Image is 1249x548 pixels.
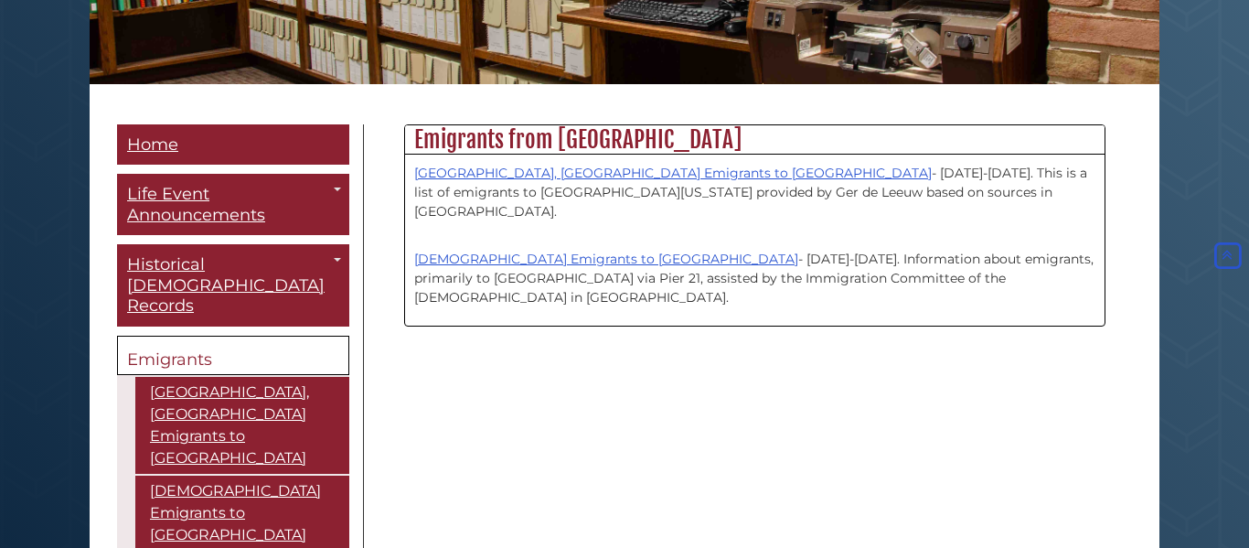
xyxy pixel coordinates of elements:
span: Historical [DEMOGRAPHIC_DATA] Records [127,254,325,316]
span: Life Event Announcements [127,184,265,225]
a: [DEMOGRAPHIC_DATA] Emigrants to [GEOGRAPHIC_DATA] [414,251,798,267]
p: - [DATE]-[DATE]. This is a list of emigrants to [GEOGRAPHIC_DATA][US_STATE] provided by Ger de Le... [414,164,1095,221]
span: Home [127,134,178,155]
h2: Emigrants from [GEOGRAPHIC_DATA] [405,125,1105,155]
a: Home [117,124,349,166]
a: Back to Top [1211,248,1244,264]
a: Emigrants [117,336,349,376]
a: [GEOGRAPHIC_DATA], [GEOGRAPHIC_DATA] Emigrants to [GEOGRAPHIC_DATA] [135,377,349,474]
a: Historical [DEMOGRAPHIC_DATA] Records [117,244,349,327]
a: [GEOGRAPHIC_DATA], [GEOGRAPHIC_DATA] Emigrants to [GEOGRAPHIC_DATA] [414,165,932,181]
span: Emigrants [127,349,212,370]
p: - [DATE]-[DATE]. Information about emigrants, primarily to [GEOGRAPHIC_DATA] via Pier 21, assiste... [414,231,1095,307]
a: Life Event Announcements [117,174,349,235]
